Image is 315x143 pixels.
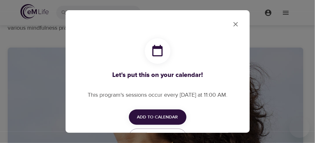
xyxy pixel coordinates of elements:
p: This program's sessions occur every [DATE] at 11:00 AM. [88,91,227,99]
h3: Let's put this on your calendar! [88,71,227,79]
button: Add to Calendar [129,109,186,125]
span: Add to Calendar [137,113,178,121]
button: close [228,17,243,32]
